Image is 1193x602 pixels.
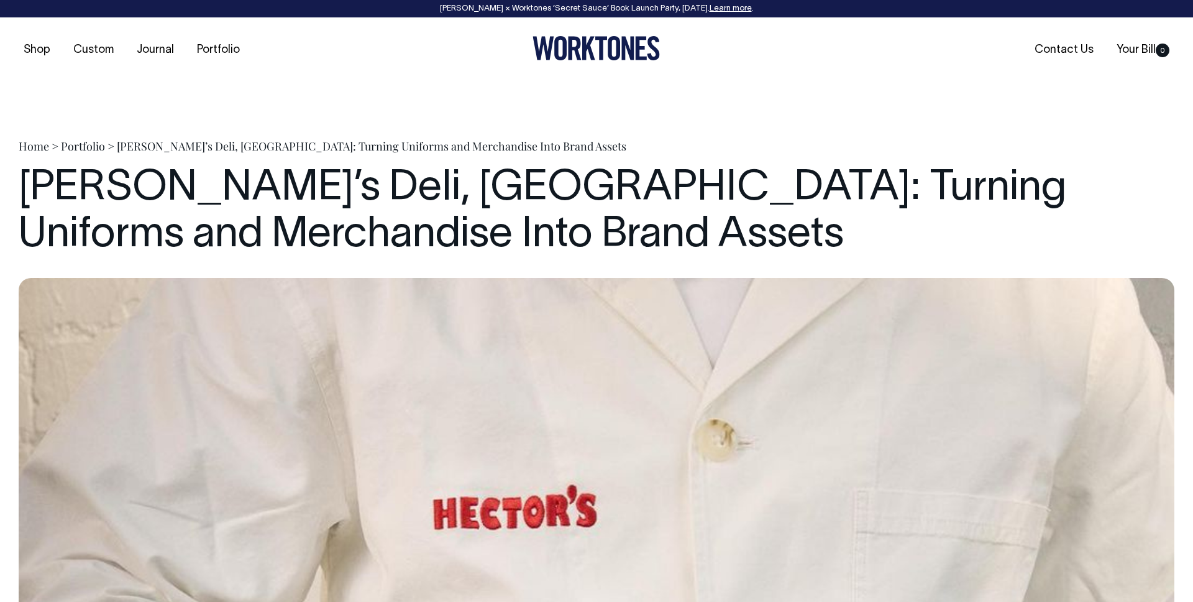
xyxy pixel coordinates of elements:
a: Home [19,139,49,154]
span: > [107,139,114,154]
a: Shop [19,40,55,60]
span: 0 [1156,44,1169,57]
a: Portfolio [61,139,105,154]
div: [PERSON_NAME] × Worktones ‘Secret Sauce’ Book Launch Party, [DATE]. . [12,4,1181,13]
span: > [52,139,58,154]
a: Contact Us [1030,40,1099,60]
h1: [PERSON_NAME]’s Deli, [GEOGRAPHIC_DATA]: Turning Uniforms and Merchandise Into Brand Assets [19,166,1174,259]
a: Portfolio [192,40,245,60]
a: Learn more [710,5,752,12]
span: [PERSON_NAME]’s Deli, [GEOGRAPHIC_DATA]: Turning Uniforms and Merchandise Into Brand Assets [117,139,626,154]
a: Custom [68,40,119,60]
a: Your Bill0 [1112,40,1174,60]
a: Journal [132,40,179,60]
